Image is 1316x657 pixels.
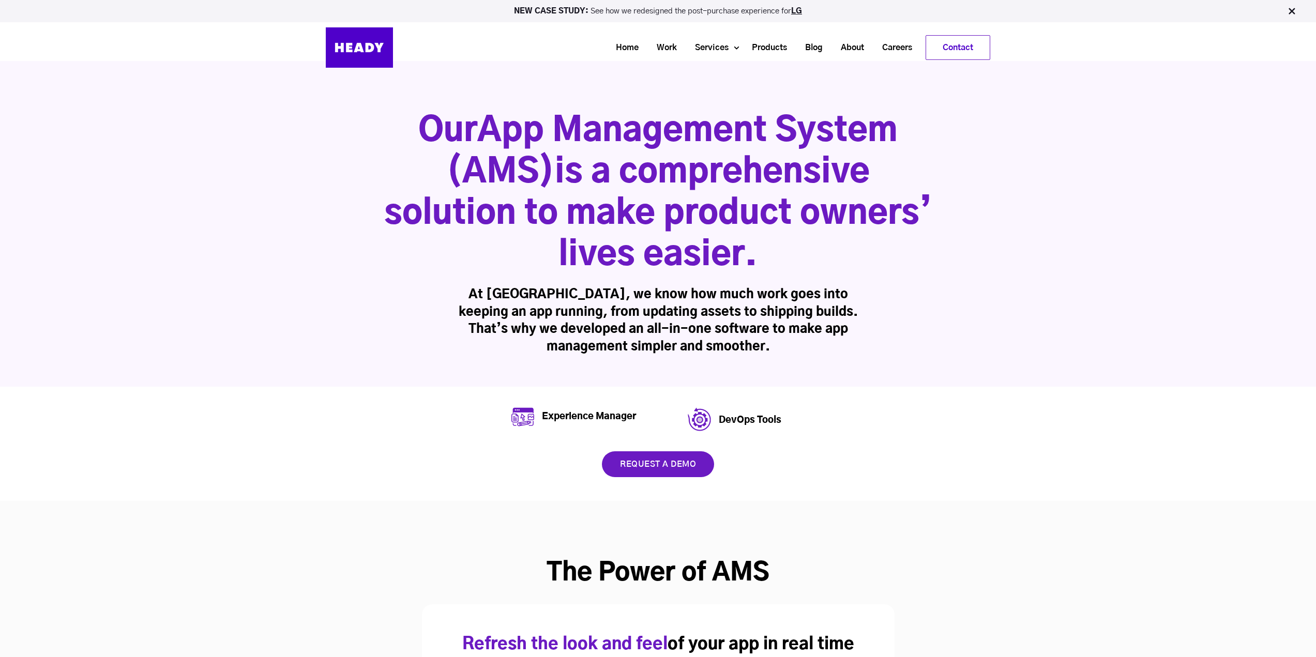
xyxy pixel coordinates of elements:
a: Products [739,38,792,57]
h3: At [GEOGRAPHIC_DATA], we know how much work goes into keeping an app running, from updating asset... [459,286,858,356]
a: About [828,38,869,57]
span: App Management System (AMS) [446,115,898,189]
a: Refresh the look and feel [462,636,668,652]
a: Blog [792,38,828,57]
img: Heady_Logo_Web-01 (1) [326,27,393,68]
a: request a demo [602,451,714,477]
a: LG [791,7,802,15]
img: Close Bar [1287,6,1297,17]
a: Work [644,38,682,57]
h2: The Power of AMS [326,558,990,589]
a: Contact [926,36,990,59]
img: Group 817-2 [688,407,711,433]
a: Services [682,38,734,57]
a: Careers [869,38,917,57]
img: Group (2)-2 [511,407,534,426]
a: Experience Manager [542,412,636,421]
a: Home [603,38,644,57]
a: DevOps Tools [719,416,781,425]
p: See how we redesigned the post-purchase experience for [5,7,1311,15]
strong: NEW CASE STUDY: [514,7,591,15]
h1: Our is a comprehensive solution to make product owners’ lives easier. [384,111,932,276]
div: Navigation Menu [403,35,990,60]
